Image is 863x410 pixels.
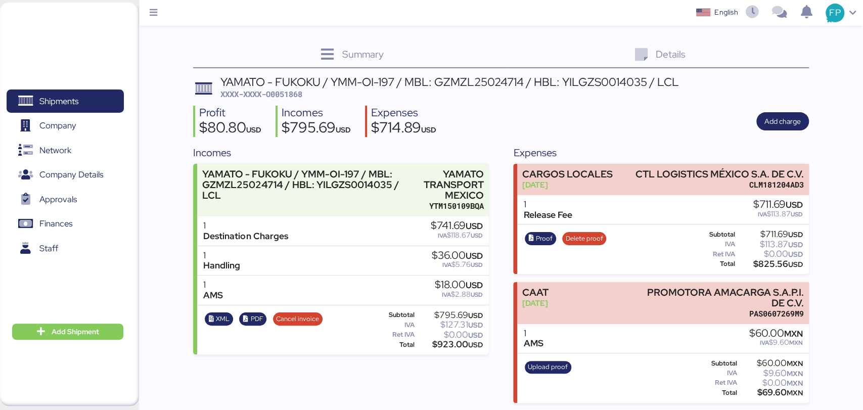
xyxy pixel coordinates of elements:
[829,6,840,19] span: FP
[7,188,124,211] a: Approvals
[694,360,737,367] div: Subtotal
[749,339,803,346] div: $9.60
[39,143,71,158] span: Network
[432,261,483,268] div: $5.76
[466,280,483,291] span: USD
[787,369,803,378] span: MXN
[466,220,483,232] span: USD
[694,241,736,248] div: IVA
[471,232,483,240] span: USD
[442,291,451,299] span: IVA
[421,125,436,134] span: USD
[739,389,803,396] div: $69.60
[522,169,613,179] div: CARGOS LOCALES
[205,312,233,326] button: XML
[371,106,436,120] div: Expenses
[760,339,769,347] span: IVA
[739,359,803,367] div: $60.00
[737,231,803,238] div: $711.69
[522,179,613,190] div: [DATE]
[758,210,767,218] span: IVA
[468,311,483,320] span: USD
[513,145,808,160] div: Expenses
[536,233,553,244] span: Proof
[466,250,483,261] span: USD
[739,379,803,387] div: $0.00
[246,125,261,134] span: USD
[694,251,736,258] div: Ret IVA
[522,298,549,308] div: [DATE]
[431,220,483,232] div: $741.69
[203,260,240,271] div: Handling
[39,192,77,207] span: Approvals
[417,341,483,348] div: $923.00
[523,210,572,220] div: Release Fee
[471,291,483,299] span: USD
[562,232,606,245] button: Delete proof
[468,331,483,340] span: USD
[635,308,804,319] div: PAS0607269M9
[203,250,240,261] div: 1
[791,210,803,218] span: USD
[39,167,103,182] span: Company Details
[199,106,261,120] div: Profit
[694,370,737,377] div: IVA
[523,338,543,349] div: AMS
[756,112,809,130] button: Add charge
[528,361,568,373] span: Upload proof
[374,331,415,338] div: Ret IVA
[216,313,230,325] span: XML
[282,120,351,138] div: $795.69
[523,199,572,210] div: 1
[220,89,302,99] span: XXXX-XXXX-O0051868
[694,379,737,386] div: Ret IVA
[788,230,803,239] span: USD
[417,331,483,339] div: $0.00
[7,114,124,138] a: Company
[749,328,803,339] div: $60.00
[694,260,736,267] div: Total
[239,312,266,326] button: PDF
[202,169,407,201] div: YAMATO - FUKOKU / YMM-OI-197 / MBL: GZMZL25024714 / HBL: YILGZS0014035 / LCL
[737,241,803,248] div: $113.87
[276,313,319,325] span: Cancel invoice
[203,280,223,290] div: 1
[251,313,263,325] span: PDF
[39,118,76,133] span: Company
[694,231,736,238] div: Subtotal
[468,340,483,349] span: USD
[787,388,803,397] span: MXN
[7,237,124,260] a: Staff
[39,94,78,109] span: Shipments
[39,216,72,231] span: Finances
[412,169,484,201] div: YAMATO TRANSPORT MEXICO
[438,232,447,240] span: IVA
[417,321,483,329] div: $127.31
[523,328,543,339] div: 1
[193,145,488,160] div: Incomes
[737,250,803,258] div: $0.00
[273,312,323,326] button: Cancel invoice
[199,120,261,138] div: $80.80
[635,169,804,179] div: CTL LOGISTICS MÉXICO S.A. DE C.V.
[431,232,483,239] div: $118.67
[442,261,451,269] span: IVA
[788,250,803,259] span: USD
[203,231,288,242] div: Destination Charges
[739,370,803,377] div: $9.60
[417,311,483,319] div: $795.69
[12,324,123,340] button: Add Shipment
[468,321,483,330] span: USD
[282,106,351,120] div: Incomes
[412,201,484,211] div: YTM150109BQA
[656,48,686,61] span: Details
[788,240,803,249] span: USD
[432,250,483,261] div: $36.00
[7,139,124,162] a: Network
[7,89,124,113] a: Shipments
[786,199,803,210] span: USD
[635,287,804,308] div: PROMOTORA AMACARGA S.A.P.I. DE C.V.
[145,5,162,22] button: Menu
[714,7,738,18] div: English
[336,125,351,134] span: USD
